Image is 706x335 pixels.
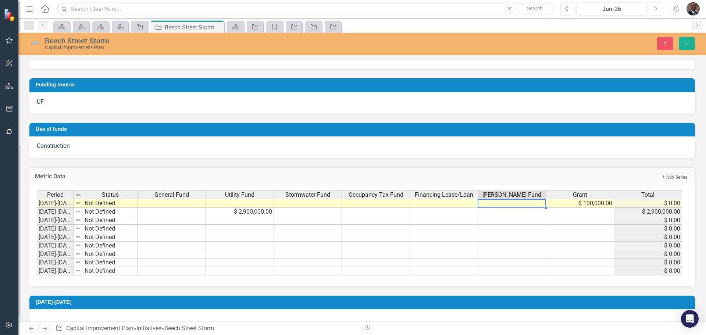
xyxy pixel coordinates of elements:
[75,234,81,240] img: 8DAGhfEEPCf229AAAAAElFTkSuQmCC
[83,199,138,208] td: Not Defined
[681,310,699,328] div: Open Intercom Messenger
[546,199,614,208] td: $ 100,000.00
[83,216,138,225] td: Not Defined
[579,5,644,14] div: Jun-26
[614,199,682,208] td: $ 0.00
[83,242,138,250] td: Not Defined
[83,267,138,275] td: Not Defined
[482,192,541,198] span: [PERSON_NAME] Fund
[36,299,691,305] h3: [DATE]-[DATE]
[35,173,360,180] h3: Metric Data
[614,225,682,233] td: $ 0.00
[573,192,587,198] span: Grant
[83,233,138,242] td: Not Defined
[614,216,682,225] td: $ 0.00
[75,192,81,198] img: 8DAGhfEEPCf229AAAAAElFTkSuQmCC
[349,192,403,198] span: Occupancy Tax Fund
[29,37,41,49] img: Not Defined
[75,217,81,223] img: 8DAGhfEEPCf229AAAAAElFTkSuQmCC
[37,208,74,216] td: [DATE]-[DATE]
[47,192,64,198] span: Period
[75,259,81,265] img: 8DAGhfEEPCf229AAAAAElFTkSuQmCC
[516,4,553,14] button: Search
[36,82,691,88] h3: Funding Source
[614,250,682,259] td: $ 0.00
[37,242,74,250] td: [DATE]-[DATE]
[659,173,689,181] button: Add Series
[37,250,74,259] td: [DATE]-[DATE]
[37,233,74,242] td: [DATE]-[DATE]
[687,2,700,15] img: Octavius Murphy
[56,324,357,333] div: » »
[614,208,682,216] td: $ 2,900,000.00
[37,98,44,105] span: UF
[614,233,682,242] td: $ 0.00
[527,6,543,11] span: Search
[75,225,81,231] img: 8DAGhfEEPCf229AAAAAElFTkSuQmCC
[66,325,133,332] a: Capital Improvement Plan
[83,250,138,259] td: Not Defined
[415,192,473,198] span: Financing Lease/Loan
[37,199,74,208] td: [DATE]-[DATE]
[45,37,405,45] div: Beech Street Storm
[37,259,74,267] td: [DATE]-[DATE]
[75,251,81,257] img: 8DAGhfEEPCf229AAAAAElFTkSuQmCC
[614,267,682,275] td: $ 0.00
[37,216,74,225] td: [DATE]-[DATE]
[641,192,655,198] span: Total
[136,325,161,332] a: Initiatives
[57,3,555,15] input: Search ClearPoint...
[102,192,119,198] span: Status
[285,192,330,198] span: Stormwater Fund
[614,242,682,250] td: $ 0.00
[75,268,81,274] img: 8DAGhfEEPCf229AAAAAElFTkSuQmCC
[225,192,254,198] span: Utility Fund
[3,8,17,22] img: ClearPoint Strategy
[83,259,138,267] td: Not Defined
[36,126,691,132] h3: Use of funds
[154,192,189,198] span: General Fund
[37,225,74,233] td: [DATE]-[DATE]
[75,200,81,206] img: 8DAGhfEEPCf229AAAAAElFTkSuQmCC
[75,242,81,248] img: 8DAGhfEEPCf229AAAAAElFTkSuQmCC
[37,267,74,275] td: [DATE]-[DATE]
[45,45,405,50] div: Capital Improvement Plan
[37,142,70,149] span: Construction
[83,208,138,216] td: Not Defined
[164,325,214,332] div: Beech Street Storm
[206,208,274,216] td: $ 2,900,000.00
[83,225,138,233] td: Not Defined
[614,259,682,267] td: $ 0.00
[576,2,647,15] button: Jun-26
[165,23,222,32] div: Beech Street Storm
[75,209,81,214] img: 8DAGhfEEPCf229AAAAAElFTkSuQmCC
